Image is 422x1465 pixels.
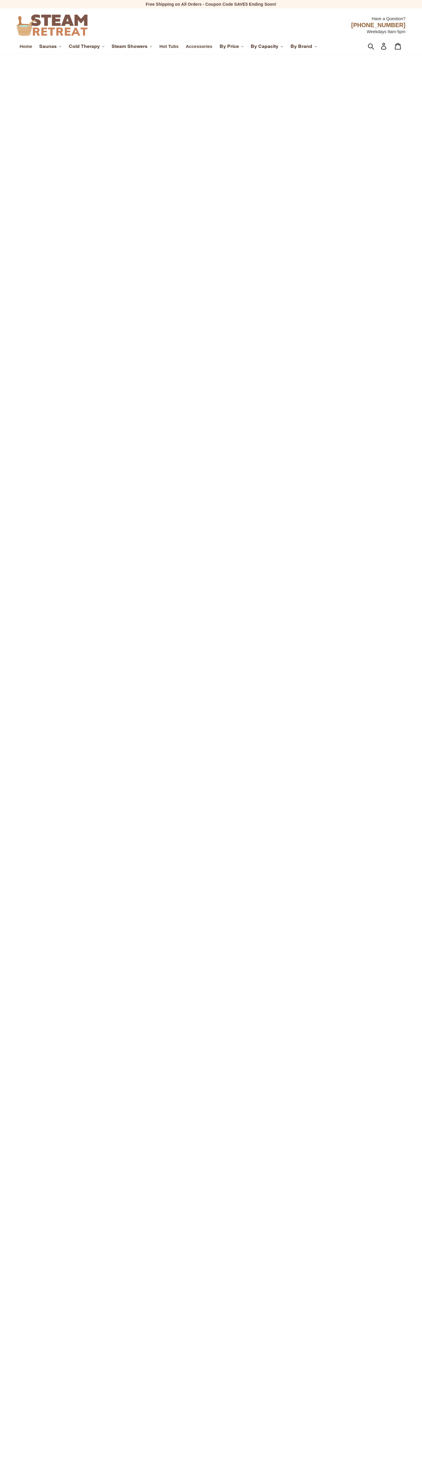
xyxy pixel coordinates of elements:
span: Saunas [39,43,57,49]
span: Cold Therapy [69,43,100,49]
button: By Price [217,42,247,51]
span: By Price [220,43,239,49]
span: By Capacity [251,43,278,49]
a: Hot Tubs [157,43,182,50]
span: [PHONE_NUMBER] [351,22,405,28]
button: By Brand [287,42,320,51]
a: Accessories [183,43,215,50]
a: Home [17,43,35,50]
button: By Capacity [248,42,286,51]
span: Steam Showers [112,43,148,49]
span: Hot Tubs [160,44,179,49]
span: By Brand [290,43,312,49]
div: Have a Question? [146,13,405,22]
span: Accessories [186,44,212,49]
button: Cold Therapy [66,42,108,51]
button: Steam Showers [109,42,155,51]
span: Home [20,44,32,49]
span: Weekdays 9am-5pm [367,29,405,34]
button: Saunas [36,42,65,51]
img: Steam Retreat [17,14,87,36]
